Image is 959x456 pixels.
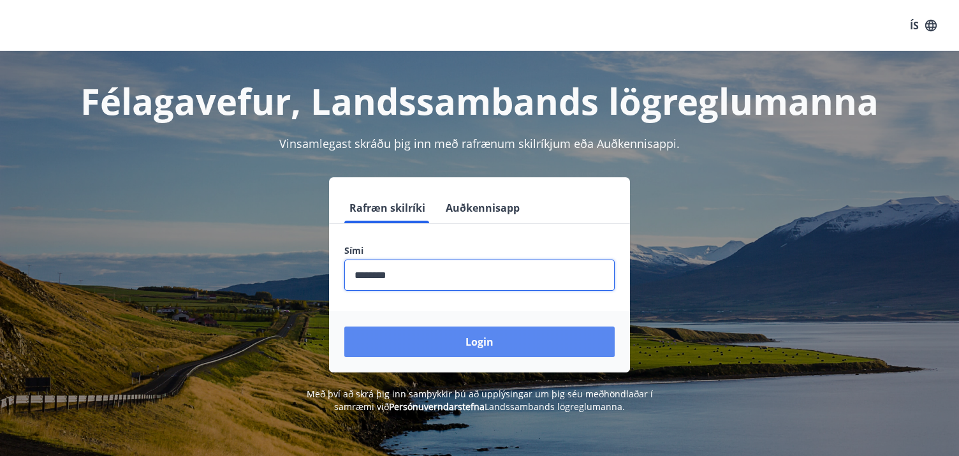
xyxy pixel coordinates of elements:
span: Vinsamlegast skráðu þig inn með rafrænum skilríkjum eða Auðkennisappi. [279,136,680,151]
button: Rafræn skilríki [344,193,430,223]
button: Login [344,327,615,357]
label: Sími [344,244,615,257]
h1: Félagavefur, Landssambands lögreglumanna [36,77,923,125]
a: Persónuverndarstefna [389,401,485,413]
button: ÍS [903,14,944,37]
button: Auðkennisapp [441,193,525,223]
span: Með því að skrá þig inn samþykkir þú að upplýsingar um þig séu meðhöndlaðar í samræmi við Landssa... [307,388,653,413]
